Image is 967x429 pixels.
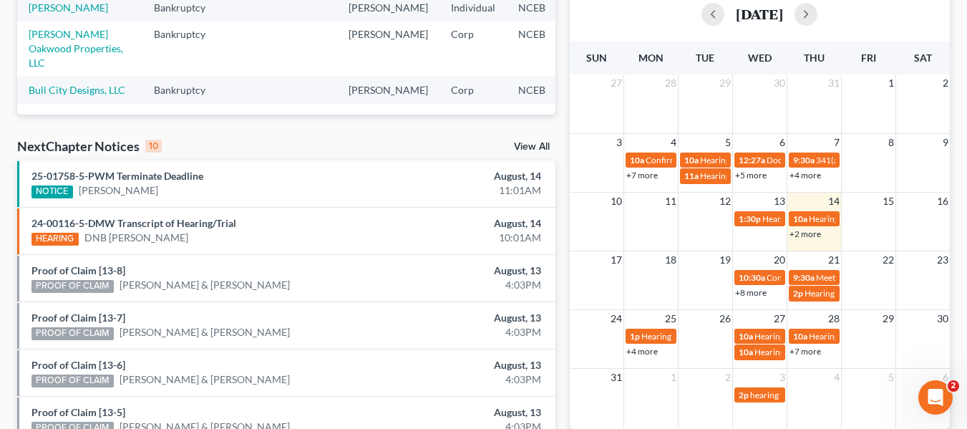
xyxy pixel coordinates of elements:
[804,52,825,64] span: Thu
[936,310,950,327] span: 30
[832,134,841,151] span: 7
[754,347,797,357] span: Hearing for
[936,193,950,210] span: 16
[609,251,623,269] span: 17
[31,359,125,371] a: Proof of Claim [13-6]
[337,77,439,103] td: [PERSON_NAME]
[827,74,841,92] span: 31
[609,74,623,92] span: 27
[718,74,732,92] span: 29
[827,193,841,210] span: 14
[887,74,895,92] span: 1
[439,77,507,103] td: Corp
[31,170,203,182] a: 25-01758-5-PWM Terminate Deadline
[948,380,959,392] span: 2
[881,251,895,269] span: 22
[31,327,114,340] div: PROOF OF CLAIM
[120,278,290,292] a: [PERSON_NAME] & [PERSON_NAME]
[941,134,950,151] span: 9
[936,251,950,269] span: 23
[31,185,73,198] div: NOTICE
[941,74,950,92] span: 2
[827,251,841,269] span: 21
[881,193,895,210] span: 15
[718,251,732,269] span: 19
[120,325,290,339] a: [PERSON_NAME] & [PERSON_NAME]
[809,331,925,342] span: Hearing for The Little Mint, Inc.
[381,231,541,245] div: 10:01AM
[638,52,664,64] span: Mon
[793,331,807,342] span: 10a
[507,21,577,77] td: NCEB
[17,138,162,155] div: NextChapter Notices
[646,155,808,165] span: Confirmation hearing for [PERSON_NAME]
[918,380,953,415] iframe: Intercom live chat
[31,264,125,276] a: Proof of Claim [13-8]
[748,52,772,64] span: Wed
[29,84,125,96] a: Bull City Designs, LLC
[669,369,678,386] span: 1
[767,272,929,283] span: Confirmation hearing for [PERSON_NAME]
[914,52,932,64] span: Sat
[789,228,821,239] a: +2 more
[793,288,803,299] span: 2p
[79,183,158,198] a: [PERSON_NAME]
[669,134,678,151] span: 4
[718,310,732,327] span: 26
[381,169,541,183] div: August, 14
[609,193,623,210] span: 10
[700,155,812,165] span: Hearing for [PERSON_NAME]
[630,331,640,342] span: 1p
[832,369,841,386] span: 4
[735,287,767,298] a: +8 more
[29,28,123,69] a: [PERSON_NAME] Oakwood Properties, LLC
[609,369,623,386] span: 31
[664,251,678,269] span: 18
[31,233,79,246] div: HEARING
[739,347,753,357] span: 10a
[778,134,787,151] span: 6
[31,217,236,229] a: 24-00116-5-DMW Transcript of Hearing/Trial
[700,170,925,181] span: Hearing for DNB Management, Inc. et [PERSON_NAME] et al
[789,346,821,357] a: +7 more
[381,264,541,278] div: August, 13
[772,193,787,210] span: 13
[696,52,714,64] span: Tue
[724,134,732,151] span: 5
[750,390,908,400] span: hearing for Entecco Filter Technology, Inc.
[337,21,439,77] td: [PERSON_NAME]
[684,170,699,181] span: 11a
[739,155,765,165] span: 12:27a
[120,372,290,387] a: [PERSON_NAME] & [PERSON_NAME]
[84,231,188,245] a: DNB [PERSON_NAME]
[718,193,732,210] span: 12
[626,170,658,180] a: +7 more
[772,251,787,269] span: 20
[772,74,787,92] span: 30
[664,310,678,327] span: 25
[793,272,815,283] span: 9:30a
[586,52,607,64] span: Sun
[31,312,125,324] a: Proof of Claim [13-7]
[793,213,807,224] span: 10a
[381,405,541,420] div: August, 13
[514,142,550,152] a: View All
[739,213,761,224] span: 1:30p
[630,155,644,165] span: 10a
[145,140,162,153] div: 10
[778,369,787,386] span: 3
[31,406,125,418] a: Proof of Claim [13-5]
[381,278,541,292] div: 4:03PM
[739,331,753,342] span: 10a
[641,331,837,342] span: Hearing for [PERSON_NAME] and [PERSON_NAME]
[724,369,732,386] span: 2
[739,390,749,400] span: 2p
[816,155,954,165] span: 341(a) meeting for [PERSON_NAME]
[809,213,920,224] span: Hearing for [PERSON_NAME]
[142,77,232,103] td: Bankruptcy
[887,134,895,151] span: 8
[381,311,541,325] div: August, 13
[664,74,678,92] span: 28
[626,346,658,357] a: +4 more
[29,1,108,14] a: [PERSON_NAME]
